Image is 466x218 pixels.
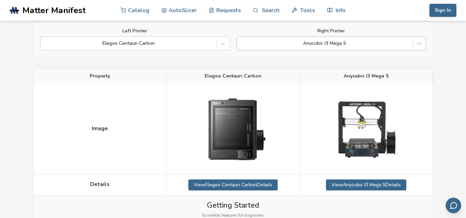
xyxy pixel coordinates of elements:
[240,41,242,46] input: Anycubic I3 Mega S
[90,73,110,79] span: Property
[22,6,86,15] span: Matter Manifest
[188,179,278,190] a: ViewElegoo Centauri CarbonDetails
[202,213,264,218] span: Essential features for beginners
[198,89,267,168] img: Elegoo Centauri Carbon
[44,41,46,46] input: Elegoo Centauri Carbon
[326,179,406,190] a: ViewAnycubic I3 Mega SDetails
[92,125,108,132] span: Image
[446,198,461,213] button: Send feedback via email
[429,4,456,17] button: Sign In
[40,28,230,34] label: Left Printer
[332,95,401,164] img: Anycubic I3 Mega S
[237,28,426,34] label: Right Printer
[90,181,110,187] span: Details
[207,201,259,209] span: Getting Started
[205,73,261,79] span: Elegoo Centauri Carbon
[344,73,389,79] span: Anycubic I3 Mega S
